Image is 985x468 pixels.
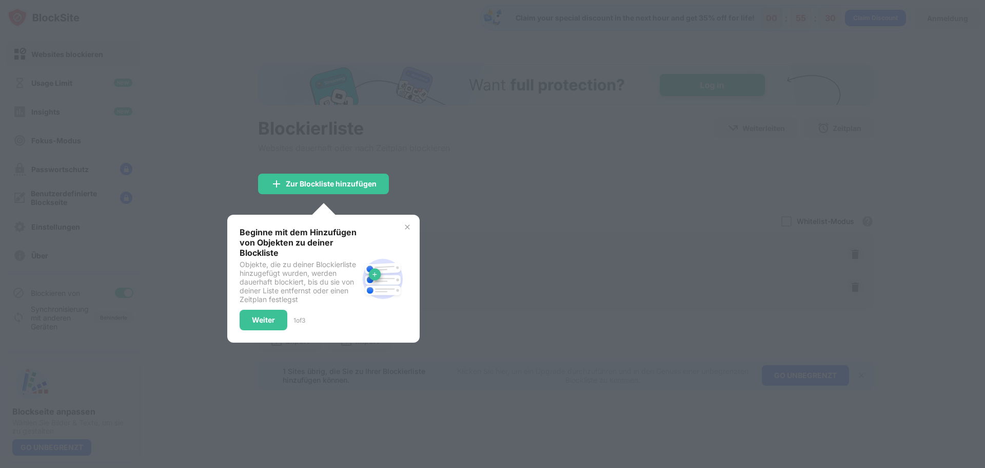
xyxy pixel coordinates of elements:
[358,254,407,304] img: block-site.svg
[403,223,411,231] img: x-button.svg
[240,260,358,304] div: Objekte, die zu deiner Blockierliste hinzugefügt wurden, werden dauerhaft blockiert, bis du sie v...
[286,180,377,188] div: Zur Blockliste hinzufügen
[240,227,358,258] div: Beginne mit dem Hinzufügen von Objekten zu deiner Blockliste
[252,316,275,324] div: Weiter
[293,316,305,324] div: 1 of 3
